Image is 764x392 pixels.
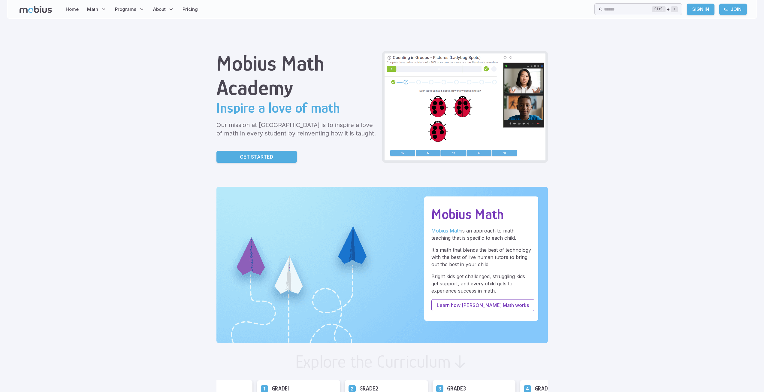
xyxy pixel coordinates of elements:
span: Math [87,6,98,13]
a: Pricing [181,2,200,16]
h2: Mobius Math [431,206,531,222]
kbd: k [671,6,678,12]
h2: Explore the Curriculum [295,353,451,371]
a: Mobius Math [431,228,461,234]
a: Learn how [PERSON_NAME] Math works [431,299,534,311]
p: Get Started [240,153,273,160]
p: is an approach to math teaching that is specific to each child. [431,227,531,242]
p: It's math that blends the best of technology with the best of live human tutors to bring out the ... [431,246,531,268]
a: Grade 4 [524,385,531,392]
a: Get Started [216,151,297,163]
p: Bright kids get challenged, struggling kids get support, and every child gets to experience succe... [431,273,531,294]
span: Programs [115,6,136,13]
h1: Mobius Math Academy [216,51,377,100]
span: About [153,6,166,13]
img: Grade 2 Class [385,53,545,160]
a: Grade 2 [349,385,356,392]
h2: Inspire a love of math [216,100,377,116]
div: + [652,6,678,13]
a: Grade 3 [436,385,443,392]
kbd: Ctrl [652,6,666,12]
a: Join [719,4,747,15]
a: Home [64,2,80,16]
a: Grade 1 [261,385,268,392]
a: Sign In [687,4,714,15]
p: Learn how [PERSON_NAME] Math works [437,302,529,309]
p: Our mission at [GEOGRAPHIC_DATA] is to inspire a love of math in every student by reinventing how... [216,121,377,138]
img: Unique Paths [216,187,548,343]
